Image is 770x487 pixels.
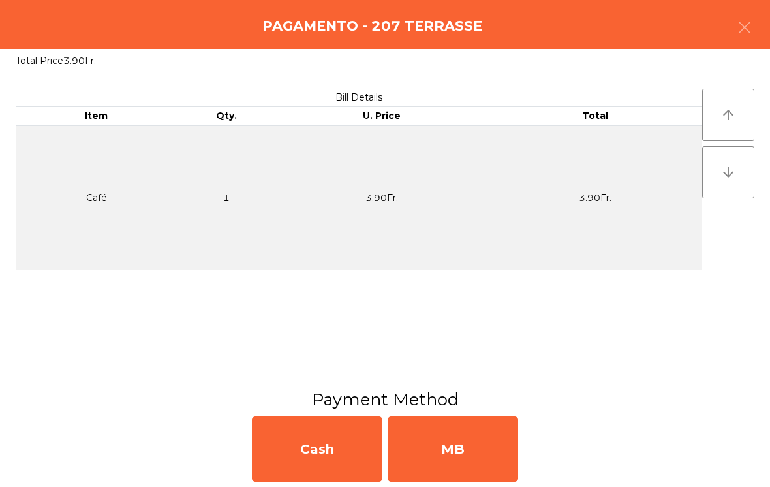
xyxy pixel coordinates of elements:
th: Item [16,107,177,125]
h4: Pagamento - 207 TERRASSE [262,16,482,36]
td: Café [16,125,177,270]
button: arrow_downward [702,146,754,198]
div: Cash [252,416,382,482]
span: Total Price [16,55,63,67]
div: MB [388,416,518,482]
i: arrow_downward [720,165,736,180]
th: Total [489,107,702,125]
button: arrow_upward [702,89,754,141]
i: arrow_upward [720,107,736,123]
span: 3.90Fr. [63,55,96,67]
td: 3.90Fr. [489,125,702,270]
td: 1 [177,125,275,270]
span: Bill Details [335,91,382,103]
td: 3.90Fr. [275,125,489,270]
h3: Payment Method [10,388,760,411]
th: U. Price [275,107,489,125]
th: Qty. [177,107,275,125]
